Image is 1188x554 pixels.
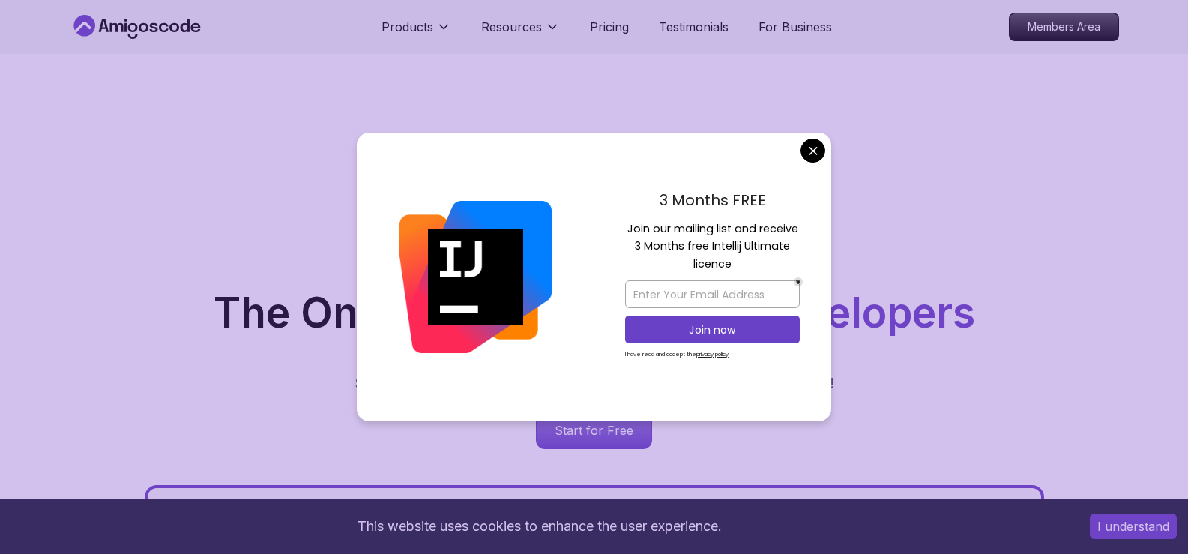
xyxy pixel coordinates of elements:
[750,288,975,337] span: Developers
[1010,13,1118,40] p: Members Area
[11,510,1067,543] div: This website uses cookies to enhance the user experience.
[82,292,1107,334] h1: The One-Stop Platform for
[590,18,629,36] a: Pricing
[659,18,729,36] a: Testimonials
[536,412,652,449] a: Start for Free
[382,18,433,36] p: Products
[382,18,451,48] button: Products
[343,352,846,394] p: Get unlimited access to coding , , and . Start your journey or level up your career with Amigosco...
[759,18,832,36] a: For Business
[1095,460,1188,532] iframe: chat widget
[537,412,651,448] p: Start for Free
[1009,13,1119,41] a: Members Area
[481,18,542,36] p: Resources
[481,18,560,48] button: Resources
[1090,514,1177,539] button: Accept cookies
